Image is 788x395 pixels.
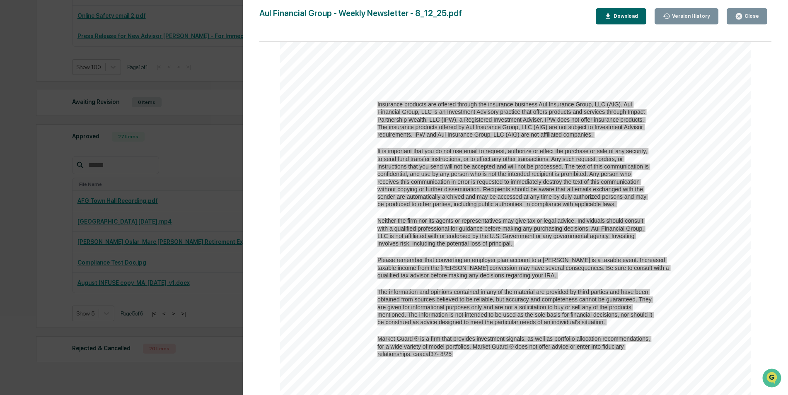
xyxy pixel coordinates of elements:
div: 🖐️ [8,105,15,112]
span: for a wide variety of model portfolios. Market Guard ® does not offer advice or enter into fiduciary [377,344,624,350]
span: taxable income from the [PERSON_NAME] conversion may have several consequences. Be sure to consul... [377,265,669,271]
div: Download [612,13,638,19]
span: requirements. IPW and Aul Insurance Group, LLC (AIG) are not affiliated companies. [377,132,593,138]
img: 1746055101610-c473b297-6a78-478c-a979-82029cc54cd1 [8,63,23,78]
span: to send fund transfer instructions, or to effect any other transactions. Any such request, orders... [377,157,623,162]
div: Aul Financial Group - Weekly Newsletter - 8_12_25.pdf [259,8,462,24]
span: with a qualified professional for guidance before making any purchasing decisions. Aul Financial ... [377,226,644,232]
a: Powered byPylon [58,140,100,147]
span: be produced to other parties, including public authorities, in compliance with applicable laws. [377,202,616,207]
div: We're available if you need us! [28,72,105,78]
span: Pylon [82,140,100,147]
span: Neither the firm nor its agents or representatives may give tax or legal advice. Individuals shou... [377,218,643,224]
span: Market Guard ® is a firm that provides investment signals, as well as portfolio allocation recomm... [377,336,650,342]
span: The information and opinions contained in any of the material are provided by third parties and h... [377,289,648,295]
span: Please remember that converting an employer plan account to a [PERSON_NAME] is a taxable event. I... [377,258,665,263]
span: Financial Group, LLC is an Investment Advisory practice that offers products and services through... [377,109,645,115]
div: Version History [670,13,710,19]
span: instructions that you send will not be accepted and will not be processed. The text of this commu... [377,164,649,170]
div: Close [743,13,759,19]
span: LLC is not affiliated with or endorsed by the U.S. Government or any governmental agency. Investing [377,234,634,239]
a: 🗄️Attestations [57,101,106,116]
a: 🖐️Preclearance [5,101,57,116]
span: be construed as advice designed to meet the particular needs of an individual's situation. [377,320,605,325]
span: Attestations [68,104,103,113]
div: Start new chat [28,63,136,72]
span: mentioned. The information is not intended to be used as the sole basis for financial decisions, ... [377,312,652,318]
div: 🗄️ [60,105,67,112]
span: involves risk, including the potential loss of principal. [377,241,512,247]
div: 🔎 [8,121,15,128]
span: Preclearance [17,104,53,113]
span: Partnership Wealth, LLC (IPW), a Registered Investment Adviser. IPW does not offer insurance prod... [377,117,644,123]
span: obtained from sources believed to be reliable, but accuracy and completeness cannot be guaranteed... [377,297,652,303]
span: Data Lookup [17,120,52,128]
p: How can we help? [8,17,151,31]
button: Version History [655,8,719,24]
span: It is important that you do not use email to request, authorize or effect the purchase or sale of... [377,149,647,154]
span: confidential, and use by any person who is not the intended recipient is prohibited. Any person who [377,171,631,177]
span: sender are automatically archived and may be accessed at any time by duly authorized persons and may [377,194,646,200]
span: Insurance products are offered through the insurance business Aul Insurance Group, LLC (AIG). Aul [377,102,632,108]
a: 🔎Data Lookup [5,117,56,132]
iframe: Open customer support [761,368,784,390]
span: receives this communication in error is requested to immediately destroy the text of this communi... [377,179,640,185]
button: Download [596,8,646,24]
button: Close [727,8,767,24]
span: are given for informational purposes only and are not a solicitation to buy or sell any of the pr... [377,305,631,311]
span: qualified tax advisor before making any decisions regarding your IRA. [377,273,556,279]
span: The insurance products offered by Aul Insurance Group, LLC (AIG) are not subject to Investment Ad... [377,125,643,130]
span: relationships. caacaf37- 8/25 [377,352,452,357]
span: without copying or further dissemination. Recipients should be aware that all emails exchanged wi... [377,187,643,193]
button: Start new chat [141,66,151,76]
